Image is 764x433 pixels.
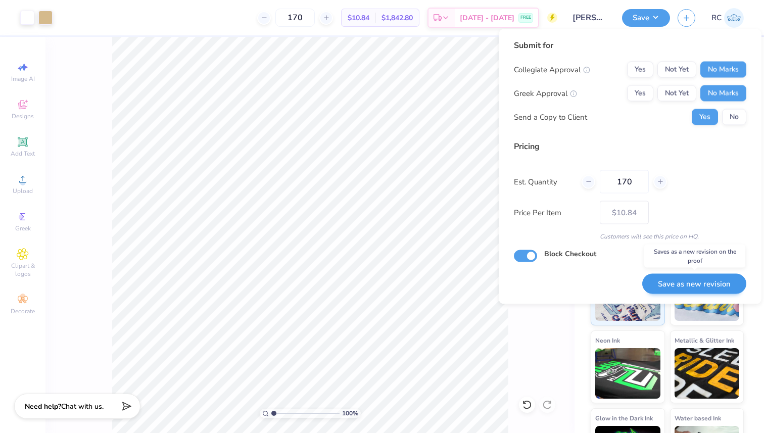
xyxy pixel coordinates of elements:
[514,207,592,218] label: Price Per Item
[11,307,35,315] span: Decorate
[565,8,614,28] input: Untitled Design
[514,176,574,187] label: Est. Quantity
[627,85,653,102] button: Yes
[514,39,746,52] div: Submit for
[595,348,660,399] img: Neon Ink
[627,62,653,78] button: Yes
[5,262,40,278] span: Clipart & logos
[348,13,369,23] span: $10.84
[25,402,61,411] strong: Need help?
[514,64,590,75] div: Collegiate Approval
[11,150,35,158] span: Add Text
[514,87,577,99] div: Greek Approval
[700,85,746,102] button: No Marks
[600,170,649,194] input: – –
[514,111,587,123] div: Send a Copy to Client
[700,62,746,78] button: No Marks
[644,245,745,268] div: Saves as a new revision on the proof
[675,348,740,399] img: Metallic & Glitter Ink
[657,62,696,78] button: Not Yet
[13,187,33,195] span: Upload
[657,85,696,102] button: Not Yet
[275,9,315,27] input: – –
[711,12,722,24] span: RC
[12,112,34,120] span: Designs
[711,8,744,28] a: RC
[595,335,620,346] span: Neon Ink
[520,14,531,21] span: FREE
[675,335,734,346] span: Metallic & Glitter Ink
[675,413,721,423] span: Water based Ink
[61,402,104,411] span: Chat with us.
[544,249,596,259] label: Block Checkout
[460,13,514,23] span: [DATE] - [DATE]
[514,140,746,153] div: Pricing
[722,109,746,125] button: No
[595,413,653,423] span: Glow in the Dark Ink
[15,224,31,232] span: Greek
[11,75,35,83] span: Image AI
[514,232,746,241] div: Customers will see this price on HQ.
[692,109,718,125] button: Yes
[381,13,413,23] span: $1,842.80
[642,273,746,294] button: Save as new revision
[724,8,744,28] img: Rohan Chaurasia
[342,409,358,418] span: 100 %
[622,9,670,27] button: Save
